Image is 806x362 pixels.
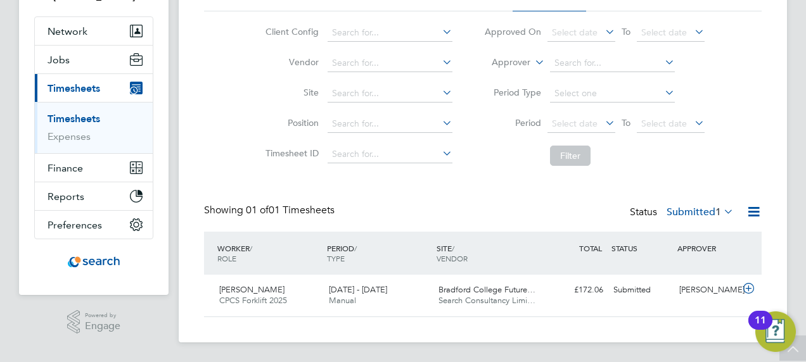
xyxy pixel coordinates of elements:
span: Network [48,25,87,37]
button: Preferences [35,211,153,239]
span: CPCS Forklift 2025 [219,295,287,306]
img: searchconsultancy-logo-retina.png [68,252,120,272]
label: Client Config [262,26,319,37]
input: Search for... [550,54,675,72]
label: Site [262,87,319,98]
span: TYPE [327,253,345,263]
button: Filter [550,146,591,166]
button: Jobs [35,46,153,73]
label: Period Type [484,87,541,98]
button: Reports [35,182,153,210]
button: Timesheets [35,74,153,102]
div: Status [630,204,736,222]
span: Select date [552,118,598,129]
div: STATUS [608,237,674,259]
span: Select date [641,27,687,38]
span: Timesheets [48,82,100,94]
span: Jobs [48,54,70,66]
label: Approved On [484,26,541,37]
span: Search Consultancy Limi… [438,295,535,306]
div: WORKER [214,237,324,270]
input: Search for... [328,24,452,42]
span: / [354,243,357,253]
span: / [452,243,454,253]
a: Go to home page [34,252,153,272]
span: Manual [329,295,356,306]
div: Showing [204,204,337,217]
span: 01 of [246,204,269,216]
span: ROLE [217,253,236,263]
button: Network [35,17,153,45]
span: To [618,23,634,40]
label: Vendor [262,56,319,68]
a: Expenses [48,130,91,142]
input: Select one [550,85,675,103]
span: To [618,115,634,131]
input: Search for... [328,146,452,163]
span: Finance [48,162,83,174]
label: Timesheet ID [262,147,319,159]
input: Search for... [328,54,452,72]
span: Preferences [48,219,102,231]
span: Reports [48,190,84,203]
div: £172.06 [542,280,608,301]
span: 1 [715,206,721,218]
div: SITE [433,237,543,270]
input: Search for... [328,115,452,133]
a: Timesheets [48,113,100,125]
span: Select date [641,118,687,129]
span: / [250,243,252,253]
div: APPROVER [674,237,740,259]
span: VENDOR [437,253,468,263]
span: Bradford College Future… [438,284,535,295]
div: Submitted [608,280,674,301]
div: 11 [755,320,766,337]
div: Timesheets [35,102,153,153]
label: Approver [473,56,530,69]
label: Position [262,117,319,128]
span: 01 Timesheets [246,204,335,216]
div: PERIOD [324,237,433,270]
label: Period [484,117,541,128]
div: [PERSON_NAME] [674,280,740,301]
span: [DATE] - [DATE] [329,284,387,295]
span: Engage [85,321,120,332]
span: Select date [552,27,598,38]
label: Submitted [667,206,734,218]
span: Powered by [85,310,120,321]
a: Powered byEngage [67,310,121,334]
button: Open Resource Center, 11 new notifications [755,311,796,352]
input: Search for... [328,85,452,103]
button: Finance [35,154,153,182]
span: [PERSON_NAME] [219,284,285,295]
span: TOTAL [579,243,602,253]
